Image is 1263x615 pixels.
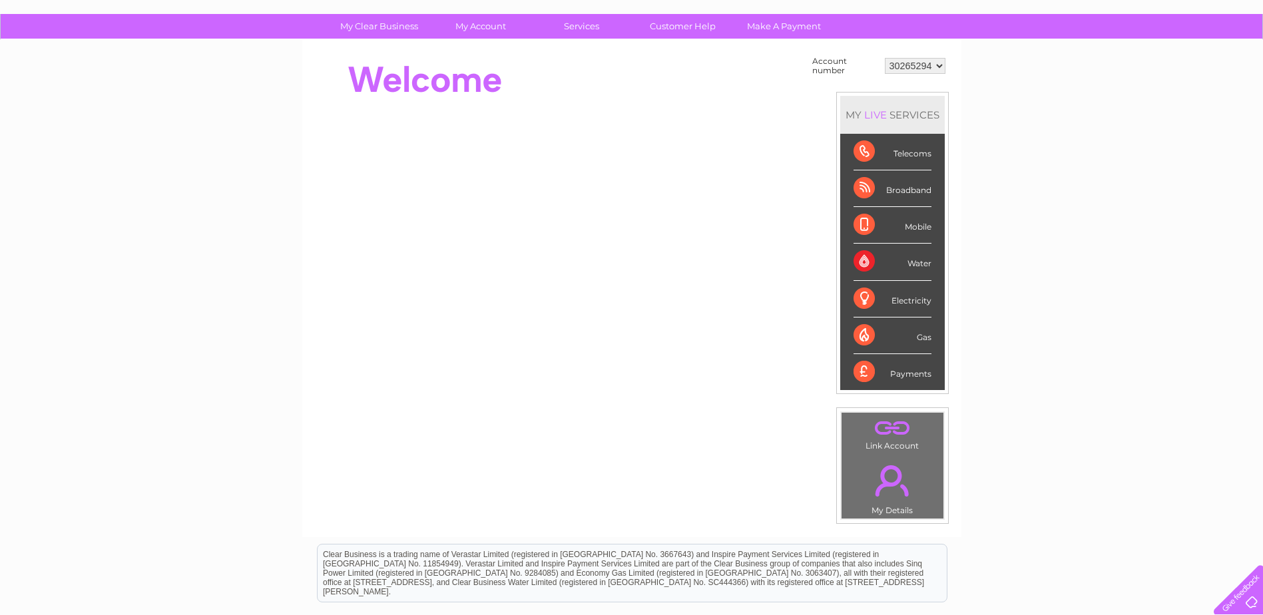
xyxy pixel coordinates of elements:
[854,354,931,390] div: Payments
[324,14,434,39] a: My Clear Business
[729,14,839,39] a: Make A Payment
[840,96,945,134] div: MY SERVICES
[1099,57,1139,67] a: Telecoms
[854,134,931,170] div: Telecoms
[628,14,738,39] a: Customer Help
[1029,57,1054,67] a: Water
[854,317,931,354] div: Gas
[809,53,882,79] td: Account number
[527,14,636,39] a: Services
[841,454,944,519] td: My Details
[1219,57,1250,67] a: Log out
[845,416,940,439] a: .
[854,281,931,317] div: Electricity
[854,244,931,280] div: Water
[1147,57,1166,67] a: Blog
[1174,57,1207,67] a: Contact
[854,170,931,207] div: Broadband
[862,108,889,121] div: LIVE
[841,412,944,454] td: Link Account
[425,14,535,39] a: My Account
[1012,7,1104,23] a: 0333 014 3131
[318,7,947,65] div: Clear Business is a trading name of Verastar Limited (registered in [GEOGRAPHIC_DATA] No. 3667643...
[845,457,940,504] a: .
[1062,57,1091,67] a: Energy
[854,207,931,244] div: Mobile
[44,35,112,75] img: logo.png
